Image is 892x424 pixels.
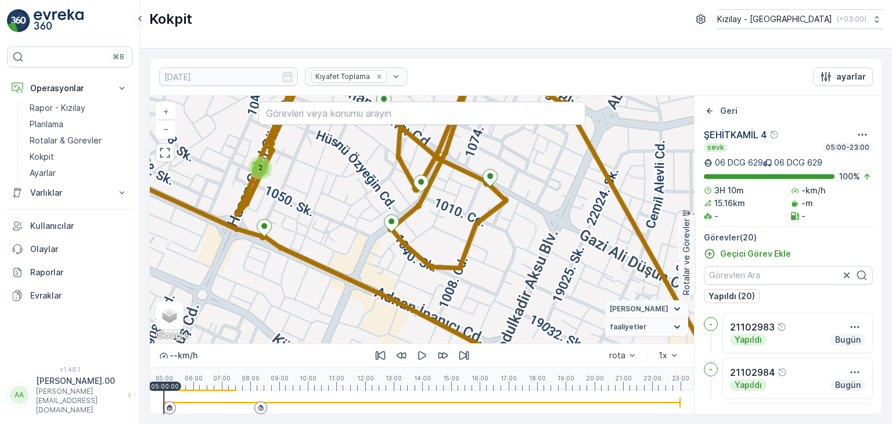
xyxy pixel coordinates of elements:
[163,124,169,134] span: −
[10,386,28,404] div: AA
[157,103,174,120] a: Yakınlaştır
[704,289,760,303] button: Yapıldı (20)
[774,157,822,168] p: 06 DCG 629
[714,197,745,209] p: 15.16km
[472,375,488,382] p: 16:00
[157,303,182,328] a: Layers
[825,143,871,152] p: 05:00-23:00
[704,105,738,117] a: Geri
[730,365,775,379] p: 21102984
[30,102,85,114] p: Rapor - Kızılay
[7,77,132,100] button: Operasyonlar
[714,210,718,222] p: -
[36,387,122,415] p: [PERSON_NAME][EMAIL_ADDRESS][DOMAIN_NAME]
[156,375,173,382] p: 05:00
[30,118,63,130] p: Planlama
[704,248,791,260] a: Geçici Görev Ekle
[185,375,203,382] p: 06:00
[7,261,132,284] a: Raporlar
[7,238,132,261] a: Olaylar
[357,375,374,382] p: 12:00
[7,181,132,204] button: Varlıklar
[25,165,132,181] a: Ayarlar
[157,120,174,138] a: Uzaklaştır
[25,116,132,132] a: Planlama
[170,350,197,361] p: -- km/h
[704,128,767,142] p: ŞEHİTKAMİL 4
[777,322,786,332] div: Yardım Araç İkonu
[159,67,298,86] input: dd/mm/yyyy
[329,375,344,382] p: 11:00
[715,157,763,168] p: 06 DCG 629
[834,334,862,346] p: Bugün
[778,368,787,377] div: Yardım Araç İkonu
[30,151,54,163] p: Kokpit
[414,375,431,382] p: 14:00
[153,328,191,343] a: Bu bölgeyi Google Haritalar'da açın (yeni pencerede açılır)
[733,379,763,391] p: Yapıldı
[153,328,191,343] img: Google
[610,322,646,332] span: faaliyetler
[717,9,883,29] button: Kızılay - [GEOGRAPHIC_DATA](+03:00)
[586,375,604,382] p: 20:00
[30,243,128,255] p: Olaylar
[704,232,873,243] p: Görevler ( 20 )
[258,102,585,125] input: Görevleri veya konumu arayın
[258,163,262,172] span: 2
[271,375,289,382] p: 09:00
[733,334,763,346] p: Yapıldı
[836,71,866,82] p: ayarlar
[149,10,192,28] p: Kokpit
[7,366,132,373] span: v 1.48.1
[163,106,168,116] span: +
[36,375,122,387] p: [PERSON_NAME].00
[242,375,260,382] p: 08:00
[643,375,661,382] p: 22:00
[30,220,128,232] p: Kullanıcılar
[113,52,124,62] p: ⌘B
[720,105,738,117] p: Geri
[34,9,84,33] img: logo_light-DOdMpM7g.png
[25,149,132,165] a: Kokpit
[249,156,272,179] div: 2
[659,351,667,360] div: 1x
[801,185,825,196] p: -km/h
[813,67,873,86] button: ayarlar
[704,266,873,285] input: Görevleri Ara
[605,300,688,318] summary: [PERSON_NAME]
[714,185,744,196] p: 3H 10m
[501,375,517,382] p: 17:00
[386,375,402,382] p: 13:00
[151,383,179,390] p: 05:00:00
[610,304,668,314] span: [PERSON_NAME]
[834,379,862,391] p: Bugün
[839,171,860,182] p: 100 %
[769,130,779,139] div: Yardım Araç İkonu
[801,197,813,209] p: -m
[30,267,128,278] p: Raporlar
[7,375,132,415] button: AA[PERSON_NAME].00[PERSON_NAME][EMAIL_ADDRESS][DOMAIN_NAME]
[730,320,775,334] p: 21102983
[30,135,102,146] p: Rotalar & Görevler
[672,375,689,382] p: 23:00
[557,375,574,382] p: 19:00
[609,351,625,360] div: rota
[706,143,725,152] p: sevk
[709,365,713,374] p: -
[837,15,866,24] p: ( +03:00 )
[605,318,688,336] summary: faaliyetler
[30,290,128,301] p: Evraklar
[709,319,713,329] p: -
[7,9,30,33] img: logo
[30,167,56,179] p: Ayarlar
[300,375,316,382] p: 10:00
[30,187,109,199] p: Varlıklar
[681,218,692,295] p: Rotalar ve Görevler
[25,132,132,149] a: Rotalar & Görevler
[720,248,791,260] p: Geçici Görev Ekle
[25,100,132,116] a: Rapor - Kızılay
[717,13,832,25] p: Kızılay - [GEOGRAPHIC_DATA]
[213,375,231,382] p: 07:00
[708,290,755,302] p: Yapıldı (20)
[443,375,459,382] p: 15:00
